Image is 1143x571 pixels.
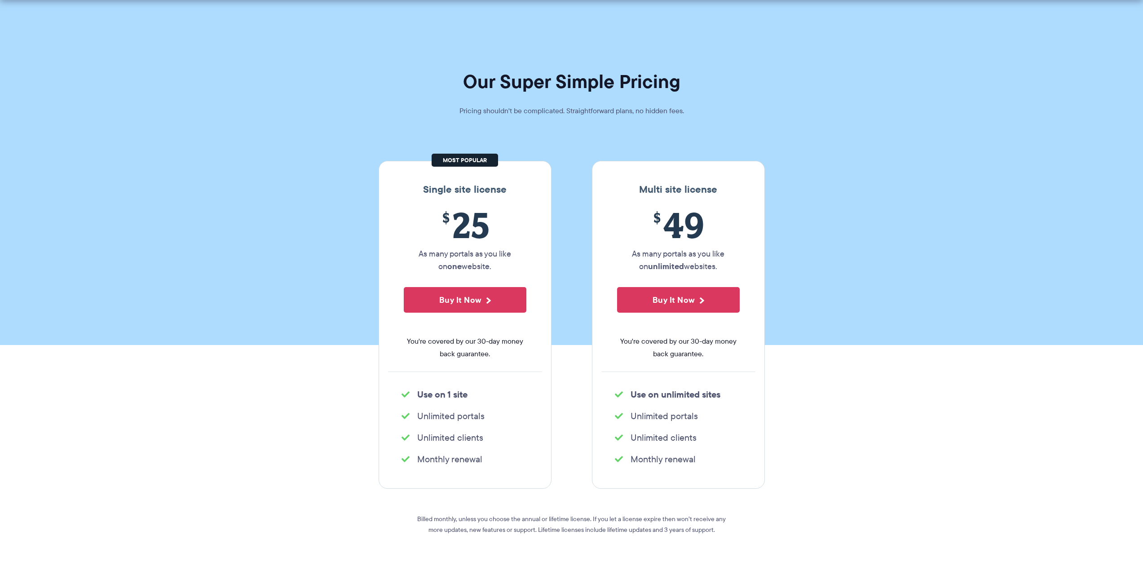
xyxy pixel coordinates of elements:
strong: Use on 1 site [417,388,468,401]
strong: unlimited [648,260,684,272]
p: Billed monthly, unless you choose the annual or lifetime license. If you let a license expire the... [410,513,733,535]
span: 25 [404,204,526,245]
span: You're covered by our 30-day money back guarantee. [617,335,740,360]
li: Monthly renewal [615,453,742,465]
h3: Multi site license [601,184,755,195]
p: As many portals as you like on website. [404,248,526,273]
button: Buy It Now [617,287,740,313]
h3: Single site license [388,184,542,195]
li: Unlimited clients [615,431,742,444]
strong: Use on unlimited sites [631,388,720,401]
li: Unlimited portals [402,410,529,422]
strong: one [447,260,462,272]
p: Pricing shouldn't be complicated. Straightforward plans, no hidden fees. [437,105,706,117]
li: Monthly renewal [402,453,529,465]
p: As many portals as you like on websites. [617,248,740,273]
button: Buy It Now [404,287,526,313]
span: You're covered by our 30-day money back guarantee. [404,335,526,360]
li: Unlimited clients [402,431,529,444]
span: 49 [617,204,740,245]
li: Unlimited portals [615,410,742,422]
